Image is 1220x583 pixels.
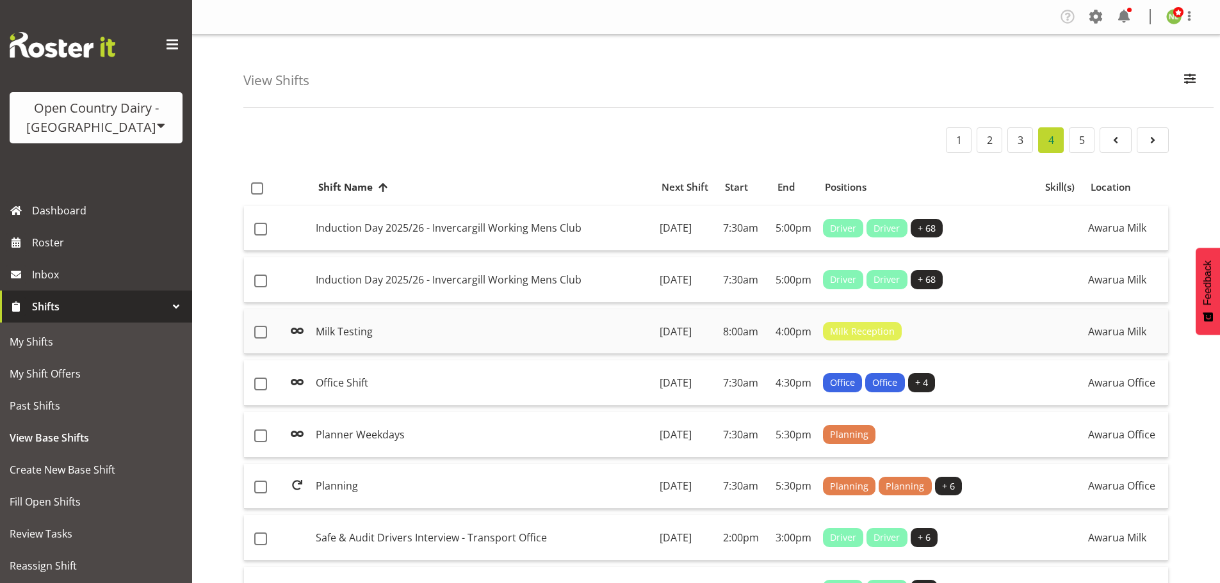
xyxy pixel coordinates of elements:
span: Skill(s) [1045,180,1075,195]
span: Next Shift [662,180,708,195]
span: Milk Reception [830,324,895,339]
td: 4:30pm [770,360,818,406]
span: My Shift Offers [10,364,183,383]
span: Awarua Milk [1088,273,1146,287]
td: 7:30am [718,464,770,509]
span: Driver [830,273,856,287]
span: Planning [886,479,924,493]
a: Fill Open Shifts [3,486,189,518]
img: Rosterit website logo [10,32,115,58]
td: Safe & Audit Drivers Interview - Transport Office [311,515,655,561]
span: End [777,180,795,195]
span: Past Shifts [10,396,183,415]
a: Reassign Shift [3,550,189,582]
td: 7:30am [718,360,770,406]
td: 5:00pm [770,257,818,303]
a: My Shifts [3,326,189,358]
span: Awarua Milk [1088,324,1146,339]
span: Review Tasks [10,524,183,543]
span: Reassign Shift [10,556,183,575]
span: + 4 [915,376,928,390]
span: Dashboard [32,201,186,220]
span: Inbox [32,265,186,284]
span: + 6 [942,479,955,493]
a: Create New Base Shift [3,454,189,486]
a: Past Shifts [3,390,189,422]
span: + 68 [918,273,936,287]
td: 7:30am [718,257,770,303]
td: [DATE] [655,309,718,355]
td: Planning [311,464,655,509]
td: Planner Weekdays [311,412,655,458]
a: 2 [977,127,1002,153]
span: Roster [32,233,186,252]
span: Shift Name [318,180,373,195]
span: Fill Open Shifts [10,492,183,511]
td: [DATE] [655,360,718,406]
td: 5:00pm [770,206,818,252]
td: 5:30pm [770,464,818,509]
span: Planning [830,427,868,442]
button: Feedback - Show survey [1196,248,1220,335]
td: 3:00pm [770,515,818,561]
span: Office [872,376,897,390]
span: View Base Shifts [10,428,183,447]
span: Positions [825,180,866,195]
td: [DATE] [655,412,718,458]
td: 4:00pm [770,309,818,355]
span: + 68 [918,221,936,236]
a: View Base Shifts [3,422,189,454]
span: Driver [874,273,900,287]
span: + 6 [918,531,931,545]
span: Driver [830,531,856,545]
span: Awarua Milk [1088,221,1146,235]
span: Driver [830,221,856,236]
span: Location [1091,180,1131,195]
td: Office Shift [311,360,655,406]
span: Shifts [32,297,167,316]
td: 7:30am [718,206,770,252]
span: Feedback [1202,260,1214,305]
td: 2:00pm [718,515,770,561]
td: Induction Day 2025/26 - Invercargill Working Mens Club [311,206,655,252]
span: Office [830,376,855,390]
span: Awarua Milk [1088,531,1146,545]
span: Driver [874,531,900,545]
a: Review Tasks [3,518,189,550]
span: Planning [830,479,868,493]
a: 3 [1007,127,1033,153]
a: My Shift Offers [3,358,189,390]
a: 1 [946,127,972,153]
a: 5 [1069,127,1094,153]
span: Driver [874,221,900,236]
td: [DATE] [655,464,718,509]
td: 8:00am [718,309,770,355]
div: Open Country Dairy - [GEOGRAPHIC_DATA] [22,99,170,137]
td: 7:30am [718,412,770,458]
span: Awarua Office [1088,427,1155,442]
span: Create New Base Shift [10,460,183,479]
td: Induction Day 2025/26 - Invercargill Working Mens Club [311,257,655,303]
td: [DATE] [655,206,718,252]
span: Awarua Office [1088,376,1155,390]
h4: View Shifts [243,73,309,88]
button: Filter Employees [1176,67,1203,95]
span: Start [725,180,748,195]
td: 5:30pm [770,412,818,458]
td: [DATE] [655,515,718,561]
td: Milk Testing [311,309,655,355]
td: [DATE] [655,257,718,303]
span: My Shifts [10,332,183,351]
img: nicole-lloyd7454.jpg [1166,9,1182,24]
span: Awarua Office [1088,479,1155,493]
